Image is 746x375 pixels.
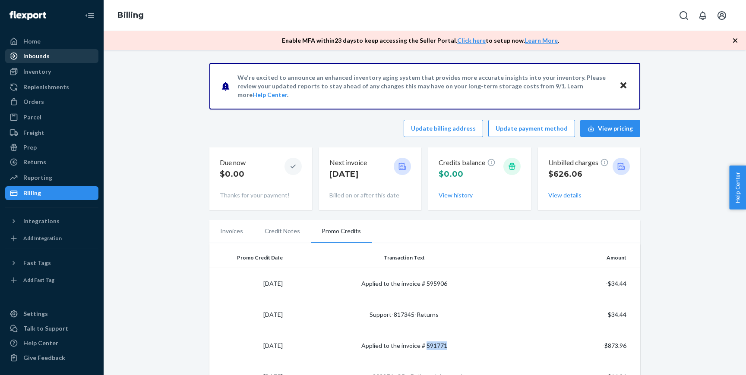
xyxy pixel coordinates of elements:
[5,307,98,321] a: Settings
[329,158,367,168] p: Next invoice
[5,186,98,200] a: Billing
[209,330,286,361] td: [DATE]
[329,169,367,180] p: [DATE]
[282,36,559,45] p: Enable MFA within 23 days to keep accessing the Seller Portal. to setup now. .
[522,299,640,330] td: $34.44
[439,191,473,200] button: View history
[9,11,46,20] img: Flexport logo
[488,120,575,137] button: Update payment method
[548,169,609,180] p: $626.06
[522,330,640,361] td: -$873.96
[23,189,41,197] div: Billing
[522,247,640,268] th: Amount
[23,324,68,333] div: Talk to Support
[23,339,58,347] div: Help Center
[404,120,483,137] button: Update billing address
[23,97,44,106] div: Orders
[286,299,522,330] td: Support-817345-Returns
[5,231,98,245] a: Add Integration
[525,37,558,44] a: Learn More
[439,158,496,168] p: Credits balance
[5,65,98,78] a: Inventory
[286,268,522,299] td: Applied to the invoice # 595906
[439,169,463,179] span: $0.00
[23,113,41,122] div: Parcel
[254,220,311,242] li: Credit Notes
[209,220,254,242] li: Invoices
[5,273,98,287] a: Add Fast Tag
[286,330,522,361] td: Applied to the invoice # 591771
[23,353,65,362] div: Give Feedback
[5,110,98,124] a: Parcel
[580,120,640,137] button: View pricing
[23,259,51,267] div: Fast Tags
[548,158,609,168] p: Unbilled charges
[23,83,69,91] div: Replenishments
[5,126,98,140] a: Freight
[23,37,41,46] div: Home
[220,169,246,180] p: $0.00
[457,37,486,44] a: Click here
[729,166,746,209] button: Help Center
[117,10,144,20] a: Billing
[5,256,98,270] button: Fast Tags
[23,52,50,60] div: Inbounds
[5,214,98,228] button: Integrations
[253,91,287,98] a: Help Center
[675,7,692,24] button: Open Search Box
[23,217,60,225] div: Integrations
[209,299,286,330] td: [DATE]
[23,309,48,318] div: Settings
[5,34,98,48] a: Home
[5,155,98,169] a: Returns
[329,191,411,200] p: Billed on or after this date
[286,247,522,268] th: Transaction Text
[5,171,98,184] a: Reporting
[23,158,46,166] div: Returns
[209,247,286,268] th: Promo Credit Date
[618,80,629,92] button: Close
[220,191,302,200] p: Thanks for your payment!
[548,191,582,200] button: View details
[23,67,51,76] div: Inventory
[111,3,151,28] ol: breadcrumbs
[237,73,611,99] p: We're excited to announce an enhanced inventory aging system that provides more accurate insights...
[5,95,98,109] a: Orders
[5,351,98,365] button: Give Feedback
[713,7,730,24] button: Open account menu
[311,220,372,243] li: Promo Credits
[220,158,246,168] p: Due now
[23,143,37,152] div: Prep
[5,80,98,94] a: Replenishments
[23,234,62,242] div: Add Integration
[209,268,286,299] td: [DATE]
[694,7,711,24] button: Open notifications
[5,141,98,154] a: Prep
[5,322,98,335] a: Talk to Support
[23,173,52,182] div: Reporting
[522,268,640,299] td: -$34.44
[5,336,98,350] a: Help Center
[23,128,44,137] div: Freight
[5,49,98,63] a: Inbounds
[81,7,98,24] button: Close Navigation
[23,276,54,284] div: Add Fast Tag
